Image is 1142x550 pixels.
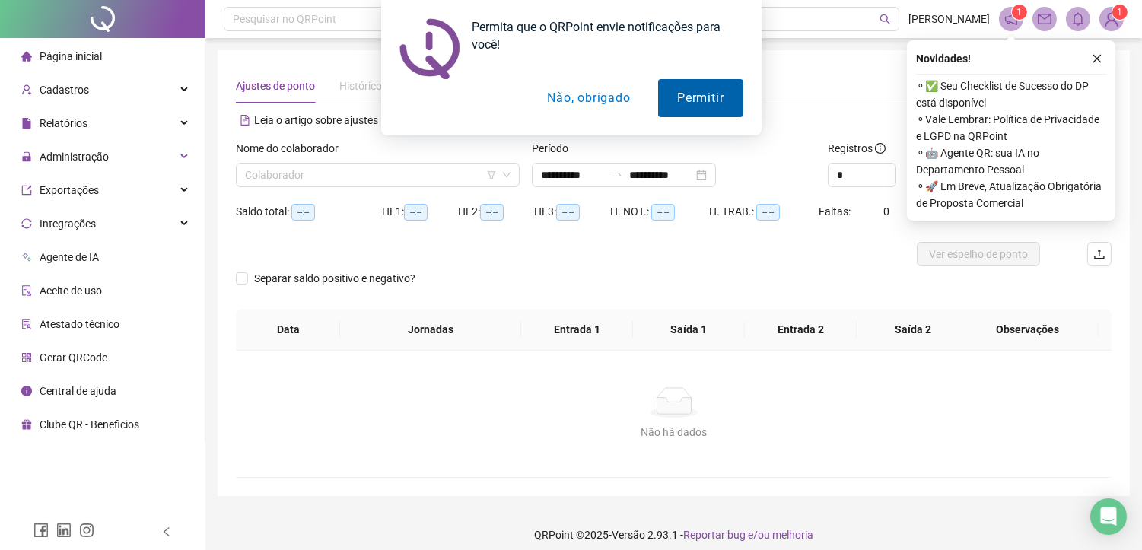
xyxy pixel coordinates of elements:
[521,309,633,351] th: Entrada 1
[460,18,743,53] div: Permita que o QRPoint envie notificações para você!
[40,351,107,364] span: Gerar QRCode
[161,526,172,537] span: left
[248,270,421,287] span: Separar saldo positivo e negativo?
[236,309,340,351] th: Data
[236,203,382,221] div: Saldo total:
[956,309,1099,351] th: Observações
[969,321,1086,338] span: Observações
[40,218,96,230] span: Integrações
[340,309,520,351] th: Jornadas
[21,285,32,296] span: audit
[651,204,675,221] span: --:--
[40,285,102,297] span: Aceite de uso
[236,140,348,157] label: Nome do colaborador
[404,204,428,221] span: --:--
[819,205,853,218] span: Faltas:
[21,319,32,329] span: solution
[532,140,578,157] label: Período
[21,218,32,229] span: sync
[40,385,116,397] span: Central de ajuda
[291,204,315,221] span: --:--
[1093,248,1105,260] span: upload
[528,79,649,117] button: Não, obrigado
[21,386,32,396] span: info-circle
[875,143,886,154] span: info-circle
[40,251,99,263] span: Agente de IA
[610,203,709,221] div: H. NOT.:
[756,204,780,221] span: --:--
[828,140,886,157] span: Registros
[658,79,743,117] button: Permitir
[916,178,1106,211] span: ⚬ 🚀 Em Breve, Atualização Obrigatória de Proposta Comercial
[40,151,109,163] span: Administração
[480,204,504,221] span: --:--
[40,318,119,330] span: Atestado técnico
[40,184,99,196] span: Exportações
[21,185,32,196] span: export
[21,419,32,430] span: gift
[556,204,580,221] span: --:--
[21,352,32,363] span: qrcode
[254,424,1093,440] div: Não há dados
[857,309,969,351] th: Saída 2
[611,169,623,181] span: to
[79,523,94,538] span: instagram
[916,145,1106,178] span: ⚬ 🤖 Agente QR: sua IA no Departamento Pessoal
[458,203,534,221] div: HE 2:
[487,170,496,180] span: filter
[21,151,32,162] span: lock
[612,529,645,541] span: Versão
[917,242,1040,266] button: Ver espelho de ponto
[683,529,813,541] span: Reportar bug e/ou melhoria
[382,203,458,221] div: HE 1:
[56,523,72,538] span: linkedin
[33,523,49,538] span: facebook
[40,418,139,431] span: Clube QR - Beneficios
[1090,498,1127,535] div: Open Intercom Messenger
[633,309,745,351] th: Saída 1
[745,309,857,351] th: Entrada 2
[534,203,610,221] div: HE 3:
[709,203,819,221] div: H. TRAB.:
[883,205,889,218] span: 0
[399,18,460,79] img: notification icon
[611,169,623,181] span: swap-right
[502,170,511,180] span: down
